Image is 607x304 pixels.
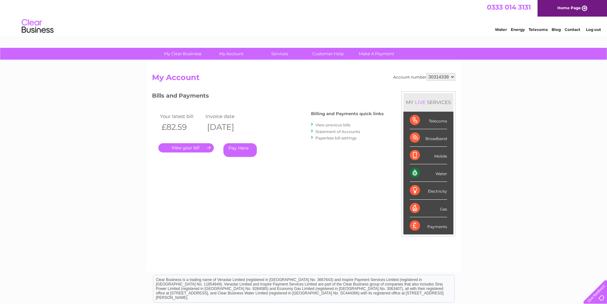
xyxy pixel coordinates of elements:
[253,48,306,60] a: Services
[315,129,360,134] a: Statement of Accounts
[204,121,250,134] th: [DATE]
[410,217,447,234] div: Payments
[152,73,455,85] h2: My Account
[393,73,455,81] div: Account number
[586,27,601,32] a: Log out
[529,27,548,32] a: Telecoms
[487,3,531,11] a: 0333 014 3131
[410,200,447,217] div: Gas
[158,143,214,152] a: .
[511,27,525,32] a: Energy
[410,112,447,129] div: Telecoms
[495,27,507,32] a: Water
[311,111,384,116] h4: Billing and Payments quick links
[414,99,427,105] div: LIVE
[565,27,580,32] a: Contact
[302,48,354,60] a: Customer Help
[204,112,250,121] td: Invoice date
[403,93,453,111] div: MY SERVICES
[156,48,209,60] a: My Clear Business
[410,182,447,199] div: Electricity
[315,122,350,127] a: View previous bills
[158,112,204,121] td: Your latest bill
[410,164,447,182] div: Water
[152,91,384,102] h3: Bills and Payments
[158,121,204,134] th: £82.59
[315,136,357,140] a: Paperless bill settings
[410,129,447,147] div: Broadband
[21,17,54,36] img: logo.png
[552,27,561,32] a: Blog
[223,143,257,157] a: Pay Here
[350,48,403,60] a: Make A Payment
[410,147,447,164] div: Mobile
[205,48,257,60] a: My Account
[153,4,454,31] div: Clear Business is a trading name of Verastar Limited (registered in [GEOGRAPHIC_DATA] No. 3667643...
